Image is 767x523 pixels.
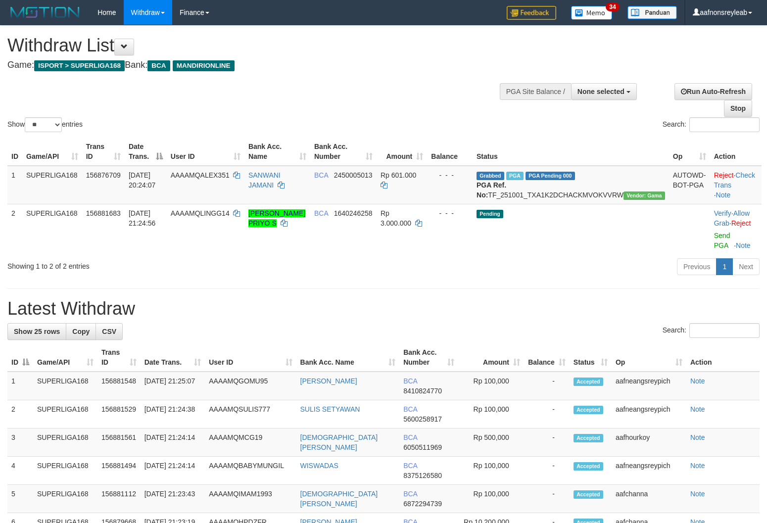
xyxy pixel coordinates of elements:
th: Amount: activate to sort column ascending [458,343,524,372]
label: Search: [663,323,760,338]
span: BCA [147,60,170,71]
th: Date Trans.: activate to sort column descending [125,138,167,166]
th: Amount: activate to sort column ascending [377,138,427,166]
a: Verify [714,209,731,217]
td: 4 [7,457,33,485]
td: - [524,428,570,457]
img: panduan.png [627,6,677,19]
td: AAAAMQIMAM1993 [205,485,296,513]
a: Send PGA [714,232,730,249]
td: TF_251001_TXA1K2DCHACKMVOKVVRW [473,166,669,204]
th: Action [710,138,762,166]
td: Rp 100,000 [458,372,524,400]
td: SUPERLIGA168 [33,428,97,457]
a: Run Auto-Refresh [674,83,752,100]
th: Op: activate to sort column ascending [612,343,686,372]
th: Trans ID: activate to sort column ascending [82,138,125,166]
div: - - - [431,170,469,180]
th: User ID: activate to sort column ascending [167,138,244,166]
a: Copy [66,323,96,340]
span: AAAAMQLINGG14 [171,209,230,217]
td: 3 [7,428,33,457]
td: 156881494 [97,457,141,485]
a: Note [690,490,705,498]
span: BCA [403,462,417,470]
a: [PERSON_NAME] PRIYO S [248,209,305,227]
a: Note [690,377,705,385]
td: [DATE] 21:24:38 [141,400,205,428]
td: aafchanna [612,485,686,513]
td: [DATE] 21:24:14 [141,428,205,457]
td: aafhourkoy [612,428,686,457]
td: AAAAMQSULIS777 [205,400,296,428]
a: Stop [724,100,752,117]
img: MOTION_logo.png [7,5,83,20]
span: Accepted [574,378,603,386]
a: SANWANI JAMANI [248,171,281,189]
b: PGA Ref. No: [477,181,506,199]
span: Copy 8410824770 to clipboard [403,387,442,395]
a: Next [732,258,760,275]
th: Action [686,343,760,372]
th: Bank Acc. Name: activate to sort column ascending [296,343,400,372]
a: Allow Grab [714,209,750,227]
td: Rp 100,000 [458,457,524,485]
button: None selected [571,83,637,100]
span: MANDIRIONLINE [173,60,235,71]
td: - [524,372,570,400]
a: Note [716,191,731,199]
span: Accepted [574,490,603,499]
a: Note [690,433,705,441]
h1: Withdraw List [7,36,501,55]
a: CSV [96,323,123,340]
td: 5 [7,485,33,513]
th: User ID: activate to sort column ascending [205,343,296,372]
span: AAAAMQALEX351 [171,171,230,179]
span: BCA [314,171,328,179]
td: 156881561 [97,428,141,457]
td: 156881529 [97,400,141,428]
a: WISWADAS [300,462,338,470]
label: Show entries [7,117,83,132]
span: 156881683 [86,209,121,217]
td: SUPERLIGA168 [22,166,82,204]
th: Status [473,138,669,166]
span: 156876709 [86,171,121,179]
a: Note [690,462,705,470]
span: Accepted [574,406,603,414]
span: PGA Pending [526,172,575,180]
th: ID [7,138,22,166]
a: Note [736,241,751,249]
span: Copy 2450005013 to clipboard [334,171,373,179]
td: Rp 100,000 [458,400,524,428]
a: Previous [677,258,717,275]
span: BCA [403,377,417,385]
span: Rp 601.000 [381,171,416,179]
div: - - - [431,208,469,218]
img: Feedback.jpg [507,6,556,20]
span: Grabbed [477,172,504,180]
input: Search: [689,117,760,132]
a: SULIS SETYAWAN [300,405,360,413]
img: Button%20Memo.svg [571,6,613,20]
span: Copy 6050511969 to clipboard [403,443,442,451]
a: Reject [731,219,751,227]
td: AUTOWD-BOT-PGA [669,166,710,204]
td: 1 [7,166,22,204]
td: [DATE] 21:24:14 [141,457,205,485]
td: 2 [7,400,33,428]
span: Copy 8375126580 to clipboard [403,472,442,479]
a: 1 [716,258,733,275]
th: Status: activate to sort column ascending [570,343,612,372]
span: BCA [314,209,328,217]
td: SUPERLIGA168 [33,372,97,400]
td: SUPERLIGA168 [33,400,97,428]
h1: Latest Withdraw [7,299,760,319]
td: Rp 100,000 [458,485,524,513]
td: 156881112 [97,485,141,513]
td: 156881548 [97,372,141,400]
span: Copy 5600258917 to clipboard [403,415,442,423]
a: [PERSON_NAME] [300,377,357,385]
span: [DATE] 21:24:56 [129,209,156,227]
th: Bank Acc. Name: activate to sort column ascending [244,138,310,166]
